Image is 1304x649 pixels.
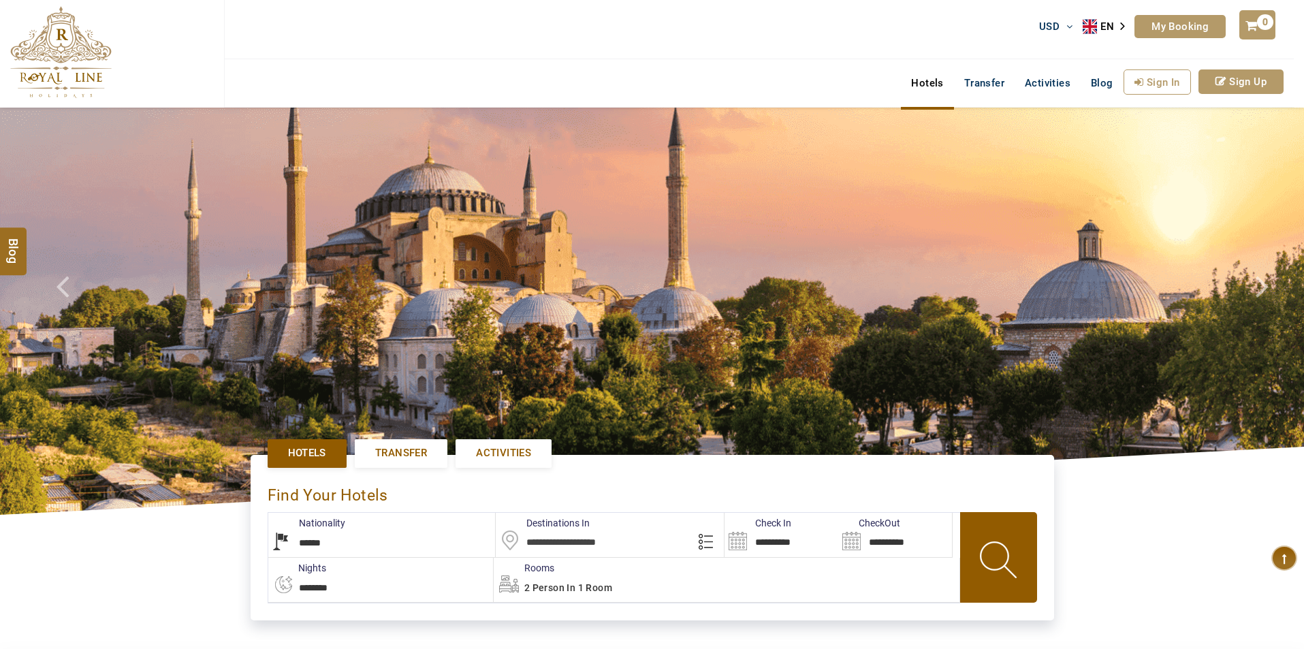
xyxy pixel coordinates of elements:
[1015,69,1081,97] a: Activities
[1239,108,1304,515] a: Check next image
[5,238,22,249] span: Blog
[725,516,791,530] label: Check In
[1081,69,1124,97] a: Blog
[1083,16,1134,37] aside: Language selected: English
[476,446,531,460] span: Activities
[524,582,612,593] span: 2 Person in 1 Room
[1134,15,1226,38] a: My Booking
[268,516,345,530] label: Nationality
[456,439,552,467] a: Activities
[496,516,590,530] label: Destinations In
[1239,10,1275,39] a: 0
[10,6,112,98] img: The Royal Line Holidays
[901,69,953,97] a: Hotels
[1039,20,1060,33] span: USD
[268,439,347,467] a: Hotels
[1091,77,1113,89] span: Blog
[1083,16,1134,37] div: Language
[375,446,427,460] span: Transfer
[355,439,447,467] a: Transfer
[838,513,952,557] input: Search
[725,513,838,557] input: Search
[268,561,326,575] label: nights
[1257,14,1273,30] span: 0
[288,446,326,460] span: Hotels
[954,69,1015,97] a: Transfer
[1083,16,1134,37] a: EN
[1198,69,1284,94] a: Sign Up
[838,516,900,530] label: CheckOut
[1124,69,1191,95] a: Sign In
[494,561,554,575] label: Rooms
[268,472,1037,512] div: Find Your Hotels
[39,108,104,515] a: Check next prev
